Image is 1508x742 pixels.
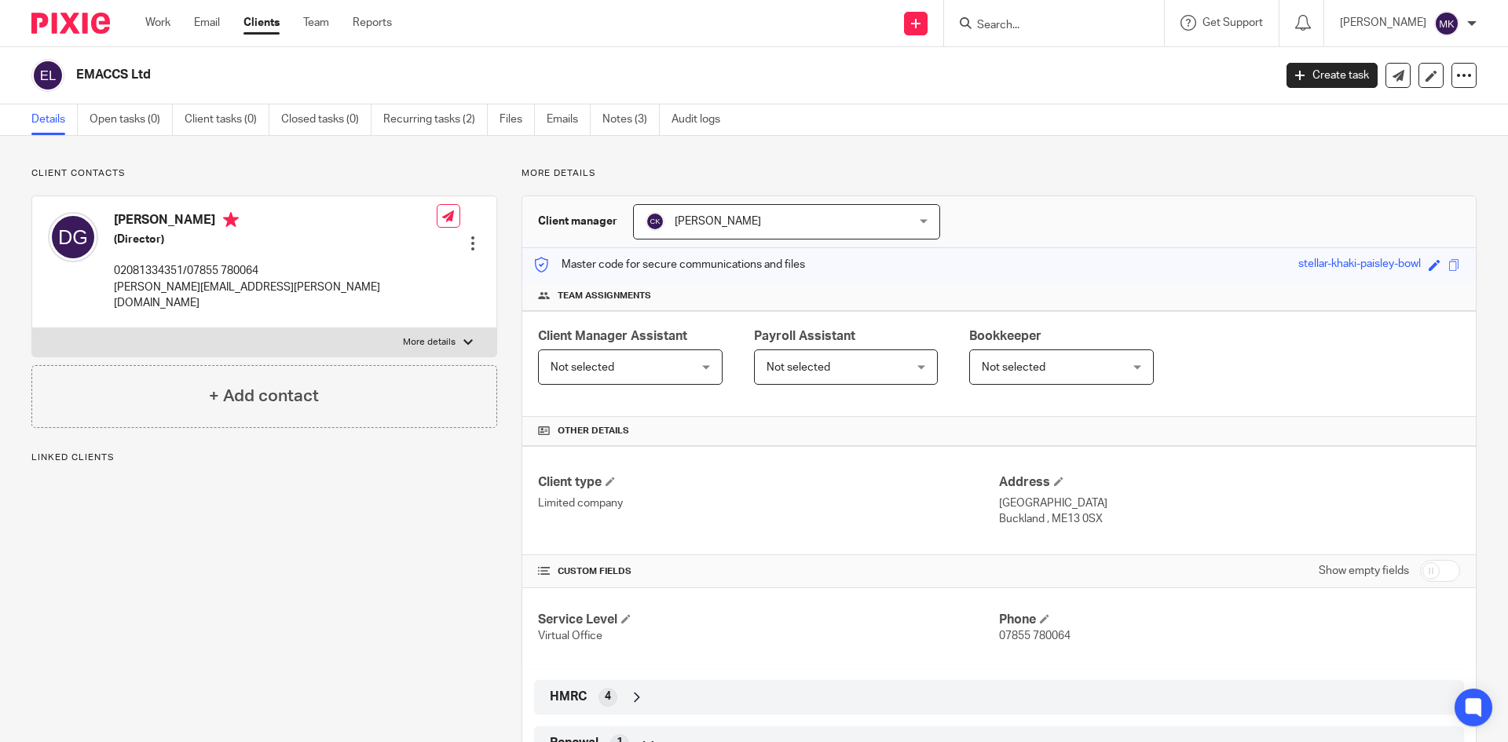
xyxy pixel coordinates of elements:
[522,167,1477,180] p: More details
[534,257,805,272] p: Master code for secure communications and files
[1434,11,1459,36] img: svg%3E
[145,15,170,31] a: Work
[646,212,664,231] img: svg%3E
[975,19,1117,33] input: Search
[114,263,437,279] p: 02081334351/07855 780064
[602,104,660,135] a: Notes (3)
[675,216,761,227] span: [PERSON_NAME]
[558,425,629,437] span: Other details
[1298,256,1421,274] div: stellar-khaki-paisley-bowl
[999,511,1460,527] p: Buckland , ME13 0SX
[90,104,173,135] a: Open tasks (0)
[538,495,999,511] p: Limited company
[538,474,999,491] h4: Client type
[1202,17,1263,28] span: Get Support
[209,384,319,408] h4: + Add contact
[114,212,437,232] h4: [PERSON_NAME]
[550,689,587,705] span: HMRC
[31,104,78,135] a: Details
[31,59,64,92] img: svg%3E
[303,15,329,31] a: Team
[551,362,614,373] span: Not selected
[999,474,1460,491] h4: Address
[672,104,732,135] a: Audit logs
[538,214,617,229] h3: Client manager
[754,330,855,342] span: Payroll Assistant
[999,495,1460,511] p: [GEOGRAPHIC_DATA]
[194,15,220,31] a: Email
[538,631,602,641] span: Virtual Office
[1287,63,1378,88] a: Create task
[538,565,999,578] h4: CUSTOM FIELDS
[383,104,488,135] a: Recurring tasks (2)
[403,336,456,349] p: More details
[538,612,999,628] h4: Service Level
[558,290,651,302] span: Team assignments
[999,612,1460,628] h4: Phone
[223,212,239,228] i: Primary
[31,451,497,464] p: Linked clients
[605,689,611,704] span: 4
[1340,15,1426,31] p: [PERSON_NAME]
[243,15,280,31] a: Clients
[281,104,372,135] a: Closed tasks (0)
[353,15,392,31] a: Reports
[982,362,1045,373] span: Not selected
[185,104,269,135] a: Client tasks (0)
[538,330,687,342] span: Client Manager Assistant
[969,330,1041,342] span: Bookkeeper
[547,104,591,135] a: Emails
[999,631,1071,641] span: 07855 780064
[31,167,497,180] p: Client contacts
[500,104,535,135] a: Files
[48,212,98,262] img: svg%3E
[1319,563,1409,579] label: Show empty fields
[114,280,437,312] p: [PERSON_NAME][EMAIL_ADDRESS][PERSON_NAME][DOMAIN_NAME]
[31,13,110,34] img: Pixie
[114,232,437,247] h5: (Director)
[767,362,830,373] span: Not selected
[76,67,1026,83] h2: EMACCS Ltd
